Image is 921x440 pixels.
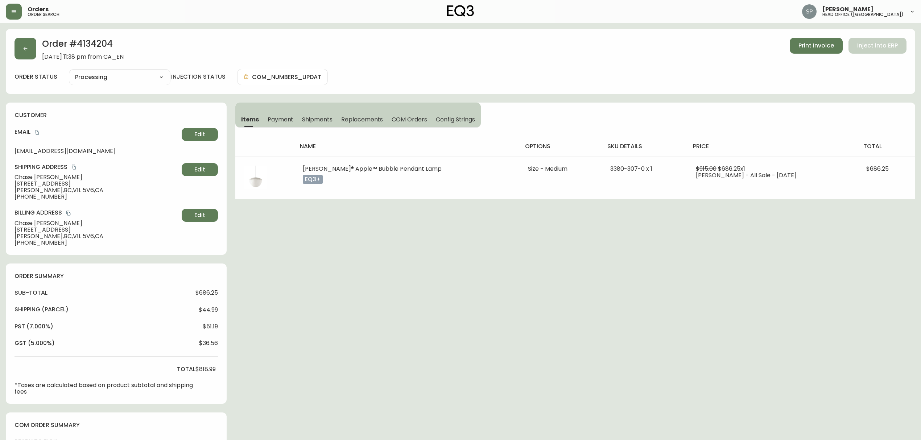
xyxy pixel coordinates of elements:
[798,42,834,50] span: Print Invoice
[203,323,218,330] span: $51.19
[194,130,205,138] span: Edit
[171,73,226,81] h4: injection status
[15,306,69,314] h4: Shipping ( Parcel )
[15,73,57,81] label: order status
[866,165,889,173] span: $686.25
[802,4,817,19] img: 0cb179e7bf3690758a1aaa5f0aafa0b4
[790,38,843,54] button: Print Invoice
[693,142,852,150] h4: price
[70,163,78,171] button: copy
[15,163,179,171] h4: Shipping Address
[15,187,179,194] span: [PERSON_NAME] , BC , V1L 5V6 , CA
[525,142,595,150] h4: options
[195,290,218,296] span: $686.25
[28,7,49,12] span: Orders
[33,129,41,136] button: copy
[302,116,333,123] span: Shipments
[182,163,218,176] button: Edit
[42,54,124,60] span: [DATE] 11:38 pm from CA_EN
[15,220,179,227] span: Chase [PERSON_NAME]
[300,142,514,150] h4: name
[436,116,475,123] span: Config Strings
[15,339,55,347] h4: gst (5.000%)
[15,180,179,187] span: [STREET_ADDRESS]
[610,165,652,173] span: 3380-307-0 x 1
[268,116,294,123] span: Payment
[392,116,427,123] span: COM Orders
[696,171,797,179] span: [PERSON_NAME] - All Sale - [DATE]
[607,142,682,150] h4: sku details
[15,209,179,217] h4: Billing Address
[182,128,218,141] button: Edit
[182,209,218,222] button: Edit
[15,382,195,395] p: *Taxes are calculated based on product subtotal and shipping fees
[177,365,195,373] h4: total
[15,240,179,246] span: [PHONE_NUMBER]
[718,165,745,173] span: $686.25 x 1
[15,421,218,429] h4: com order summary
[822,7,873,12] span: [PERSON_NAME]
[303,165,442,173] span: [PERSON_NAME]® Apple™ Bubble Pendant Lamp
[822,12,904,17] h5: head office ([GEOGRAPHIC_DATA])
[244,166,267,189] img: 46f94ce3-d904-4445-bfaf-b4cf4db885a1.jpg
[696,165,716,173] span: $915.00
[15,289,48,297] h4: sub-total
[15,148,179,154] span: [EMAIL_ADDRESS][DOMAIN_NAME]
[15,174,179,180] span: Chase [PERSON_NAME]
[194,211,205,219] span: Edit
[241,116,259,123] span: Items
[15,323,53,331] h4: pst (7.000%)
[194,166,205,174] span: Edit
[195,366,216,373] span: $818.99
[341,116,383,123] span: Replacements
[15,194,179,200] span: [PHONE_NUMBER]
[15,128,179,136] h4: Email
[15,111,218,119] h4: customer
[15,227,179,233] span: [STREET_ADDRESS]
[65,209,72,217] button: copy
[15,233,179,240] span: [PERSON_NAME] , BC , V1L 5V6 , CA
[15,272,218,280] h4: order summary
[447,5,474,17] img: logo
[303,175,323,184] p: eq3+
[528,166,592,172] li: Size - Medium
[42,38,124,54] h2: Order # 4134204
[199,340,218,346] span: $36.56
[28,12,59,17] h5: order search
[199,307,218,313] span: $44.99
[863,142,909,150] h4: total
